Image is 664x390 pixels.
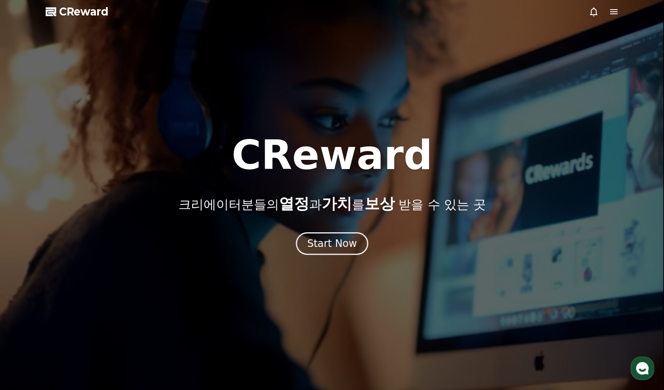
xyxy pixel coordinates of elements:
button: Start Now [296,232,368,255]
span: 가치 [321,195,351,212]
span: 보상 [364,195,394,212]
span: CReward [59,5,109,18]
a: 설정 [108,265,161,286]
span: 홈 [26,278,31,285]
div: Start Now [307,237,357,250]
h1: CReward [232,135,432,175]
span: 설정 [129,278,140,285]
p: 크리에이터분들의 과 를 받을 수 있는 곳 [178,195,486,212]
a: CReward [46,5,109,18]
a: 대화 [55,265,108,286]
a: Start Now [296,241,368,249]
span: 열정 [279,195,309,212]
span: 대화 [77,278,87,285]
a: 홈 [3,265,55,286]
